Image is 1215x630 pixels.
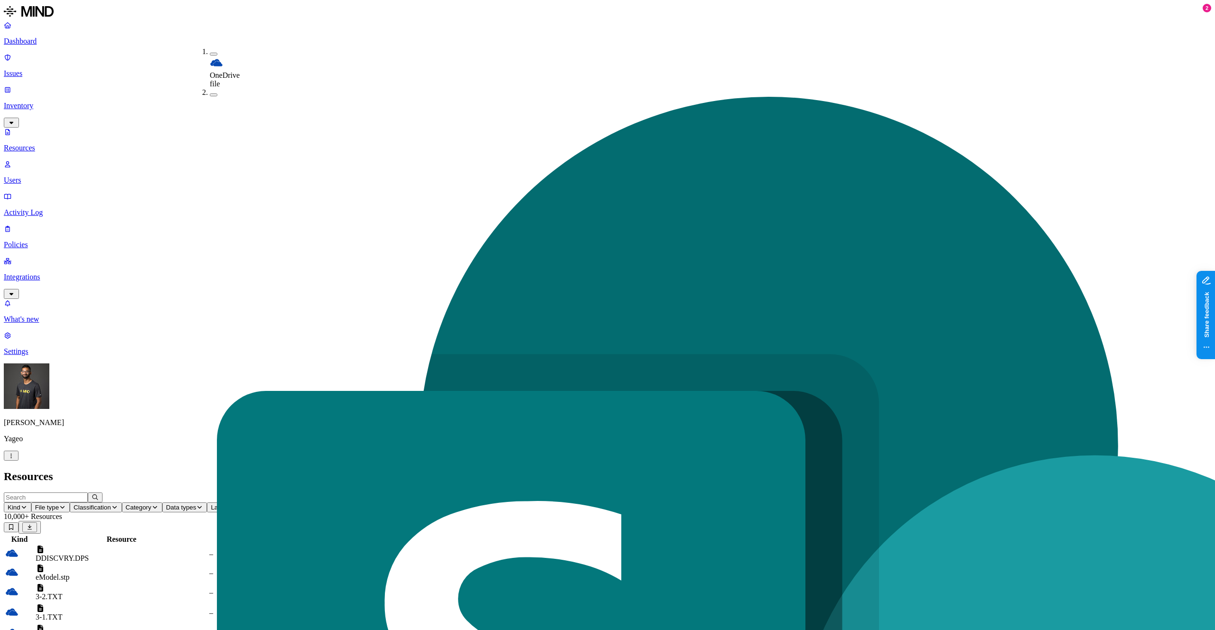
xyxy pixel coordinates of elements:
[5,565,19,579] img: onedrive.svg
[4,512,62,520] span: 10,000+ Resources
[4,176,1211,185] p: Users
[4,160,1211,185] a: Users
[36,613,207,621] div: 3-1.TXT
[4,102,1211,110] p: Inventory
[36,573,207,582] div: eModel.stp
[4,470,1211,483] h2: Resources
[5,547,19,560] img: onedrive.svg
[4,128,1211,152] a: Resources
[4,315,1211,324] p: What's new
[4,21,1211,46] a: Dashboard
[4,208,1211,217] p: Activity Log
[4,85,1211,126] a: Inventory
[4,492,88,502] input: Search
[4,347,1211,356] p: Settings
[74,504,111,511] span: Classification
[4,257,1211,297] a: Integrations
[4,4,54,19] img: MIND
[4,241,1211,249] p: Policies
[36,593,207,601] div: 3-2.TXT
[4,192,1211,217] a: Activity Log
[4,363,49,409] img: Amit Cohen
[210,71,240,88] span: OneDrive file
[4,331,1211,356] a: Settings
[166,504,196,511] span: Data types
[4,69,1211,78] p: Issues
[4,4,1211,21] a: MIND
[35,504,59,511] span: File type
[5,585,19,598] img: onedrive.svg
[4,53,1211,78] a: Issues
[1203,4,1211,12] div: 2
[5,605,19,619] img: onedrive.svg
[4,273,1211,281] p: Integrations
[4,224,1211,249] a: Policies
[8,504,20,511] span: Kind
[210,56,223,69] img: onedrive.svg
[126,504,151,511] span: Category
[4,435,1211,443] p: Yageo
[4,37,1211,46] p: Dashboard
[36,535,207,544] div: Resource
[5,535,34,544] div: Kind
[4,144,1211,152] p: Resources
[36,554,207,563] div: DDISCVRY.DPS
[4,299,1211,324] a: What's new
